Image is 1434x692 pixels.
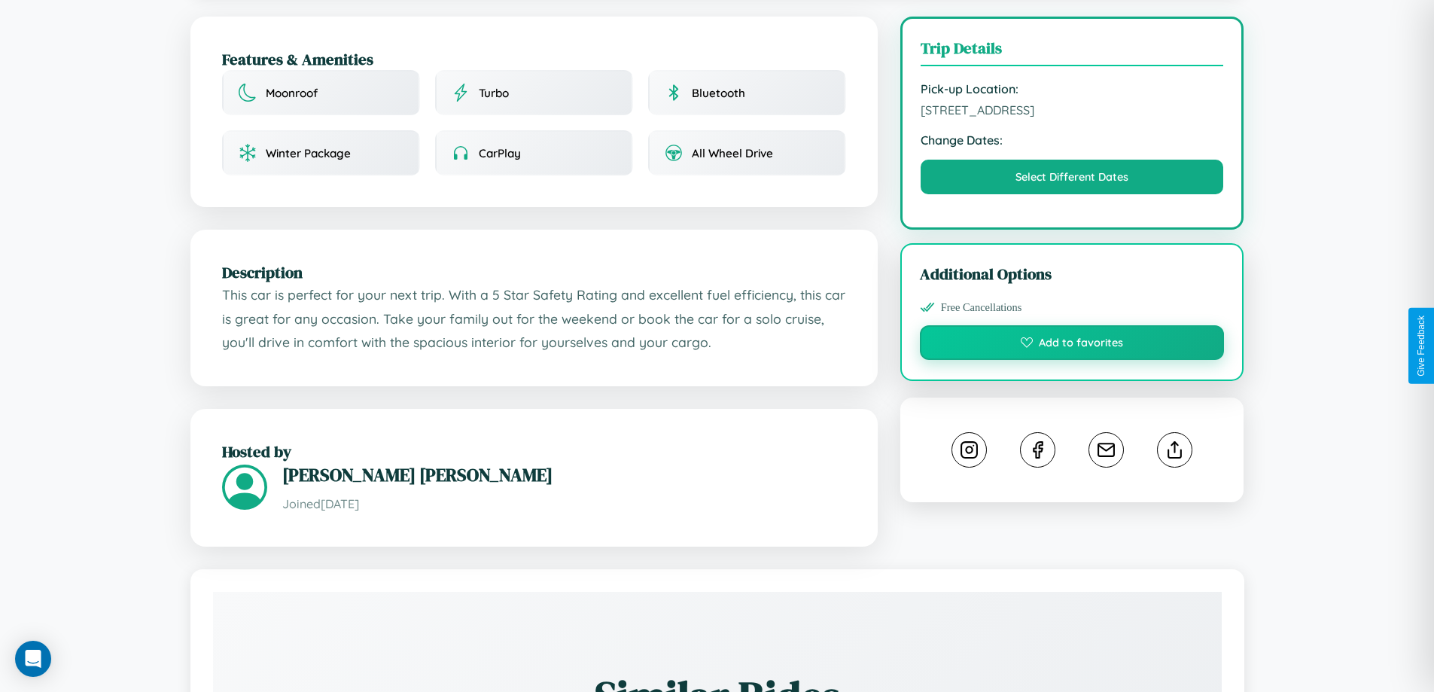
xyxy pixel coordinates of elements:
[921,133,1224,148] strong: Change Dates:
[222,48,846,70] h2: Features & Amenities
[941,301,1022,314] span: Free Cancellations
[1416,316,1426,376] div: Give Feedback
[266,146,351,160] span: Winter Package
[920,263,1225,285] h3: Additional Options
[15,641,51,677] div: Open Intercom Messenger
[692,146,773,160] span: All Wheel Drive
[921,160,1224,194] button: Select Different Dates
[920,325,1225,360] button: Add to favorites
[282,462,846,487] h3: [PERSON_NAME] [PERSON_NAME]
[479,146,521,160] span: CarPlay
[921,37,1224,66] h3: Trip Details
[282,493,846,515] p: Joined [DATE]
[921,81,1224,96] strong: Pick-up Location:
[222,441,846,462] h2: Hosted by
[479,86,509,100] span: Turbo
[692,86,745,100] span: Bluetooth
[921,102,1224,117] span: [STREET_ADDRESS]
[266,86,318,100] span: Moonroof
[222,283,846,355] p: This car is perfect for your next trip. With a 5 Star Safety Rating and excellent fuel efficiency...
[222,261,846,283] h2: Description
